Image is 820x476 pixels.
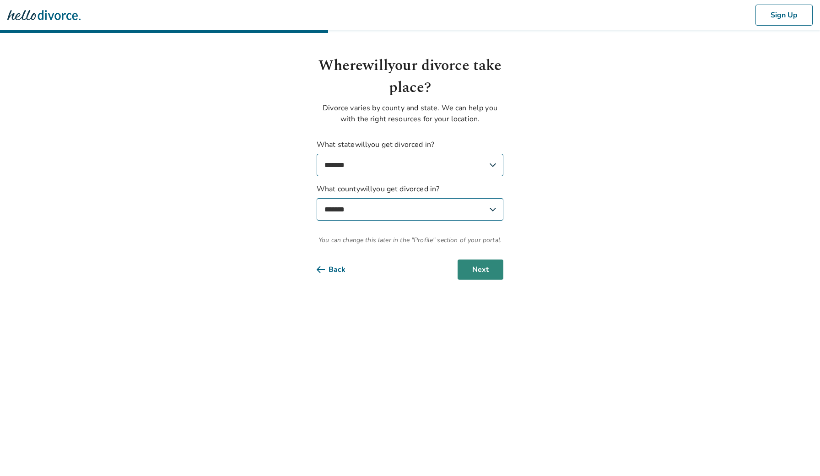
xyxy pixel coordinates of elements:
img: Hello Divorce Logo [7,6,81,24]
span: You can change this later in the "Profile" section of your portal. [317,235,503,245]
h1: Where will your divorce take place? [317,55,503,99]
button: Next [458,260,503,280]
button: Back [317,260,360,280]
select: What statewillyou get divorced in? [317,154,503,176]
select: What countywillyou get divorced in? [317,198,503,221]
p: Divorce varies by county and state. We can help you with the right resources for your location. [317,103,503,124]
button: Sign Up [755,5,813,26]
iframe: Chat Widget [774,432,820,476]
label: What county will you get divorced in? [317,184,503,221]
label: What state will you get divorced in? [317,139,503,176]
